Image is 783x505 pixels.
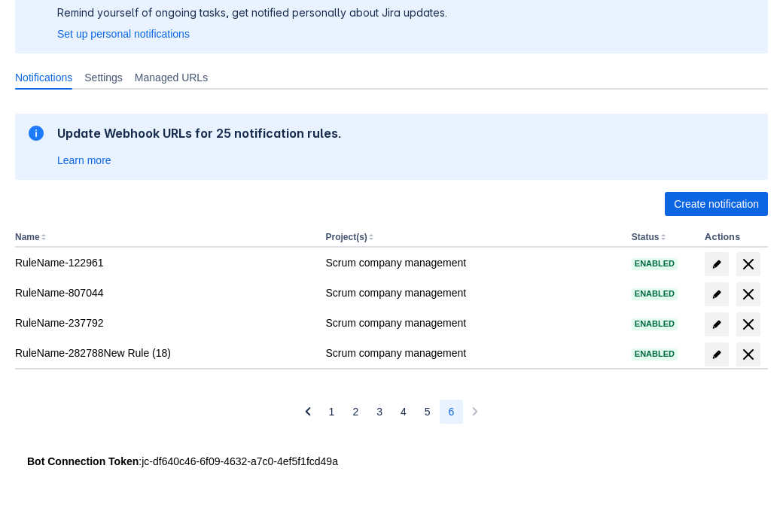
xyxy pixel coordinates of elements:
nav: Pagination [296,400,488,424]
button: Page 1 [320,400,344,424]
span: Enabled [632,320,678,328]
button: Next [463,400,487,424]
div: RuleName-282788New Rule (18) [15,345,313,360]
button: Status [632,232,660,242]
p: Remind yourself of ongoing tasks, get notified personally about Jira updates. [57,5,447,20]
span: Settings [84,70,123,85]
div: RuleName-122961 [15,255,313,270]
button: Name [15,232,40,242]
button: Create notification [665,192,768,216]
div: Scrum company management [325,285,619,300]
div: Scrum company management [325,345,619,360]
span: Enabled [632,260,678,268]
h2: Update Webhook URLs for 25 notification rules. [57,126,342,141]
button: Project(s) [325,232,367,242]
a: Set up personal notifications [57,26,190,41]
strong: Bot Connection Token [27,455,139,467]
span: edit [711,318,723,330]
span: 4 [401,400,407,424]
button: Page 4 [391,400,416,424]
div: RuleName-807044 [15,285,313,300]
div: : jc-df640c46-6f09-4632-a7c0-4ef5f1fcd49a [27,454,756,469]
div: RuleName-237792 [15,315,313,330]
span: 5 [425,400,431,424]
span: 3 [376,400,382,424]
span: delete [739,345,757,364]
a: Learn more [57,153,111,168]
span: information [27,124,45,142]
span: edit [711,258,723,270]
span: 1 [329,400,335,424]
div: Scrum company management [325,315,619,330]
span: Notifications [15,70,72,85]
button: Previous [296,400,320,424]
span: edit [711,288,723,300]
div: Scrum company management [325,255,619,270]
span: delete [739,315,757,333]
button: Page 3 [367,400,391,424]
span: Managed URLs [135,70,208,85]
span: 6 [449,400,455,424]
span: Enabled [632,350,678,358]
span: delete [739,255,757,273]
button: Page 5 [416,400,440,424]
span: Create notification [674,192,759,216]
span: 2 [352,400,358,424]
button: Page 2 [343,400,367,424]
span: delete [739,285,757,303]
span: Enabled [632,290,678,298]
span: edit [711,348,723,360]
th: Actions [699,228,768,248]
button: Page 6 [440,400,464,424]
